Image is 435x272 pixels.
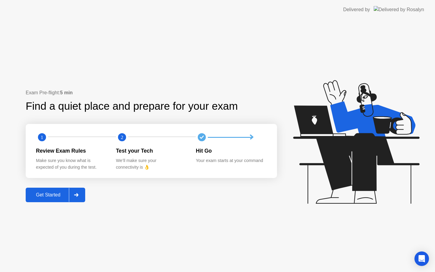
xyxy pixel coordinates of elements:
[26,188,85,202] button: Get Started
[374,6,424,13] img: Delivered by Rosalyn
[60,90,73,95] b: 5 min
[343,6,370,13] div: Delivered by
[26,98,239,114] div: Find a quiet place and prepare for your exam
[196,157,266,164] div: Your exam starts at your command
[116,157,186,170] div: We’ll make sure your connectivity is 👌
[36,147,106,155] div: Review Exam Rules
[414,251,429,266] div: Open Intercom Messenger
[41,134,43,140] text: 1
[26,89,277,96] div: Exam Pre-flight:
[36,157,106,170] div: Make sure you know what is expected of you during the test.
[121,134,123,140] text: 2
[27,192,69,198] div: Get Started
[116,147,186,155] div: Test your Tech
[196,147,266,155] div: Hit Go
